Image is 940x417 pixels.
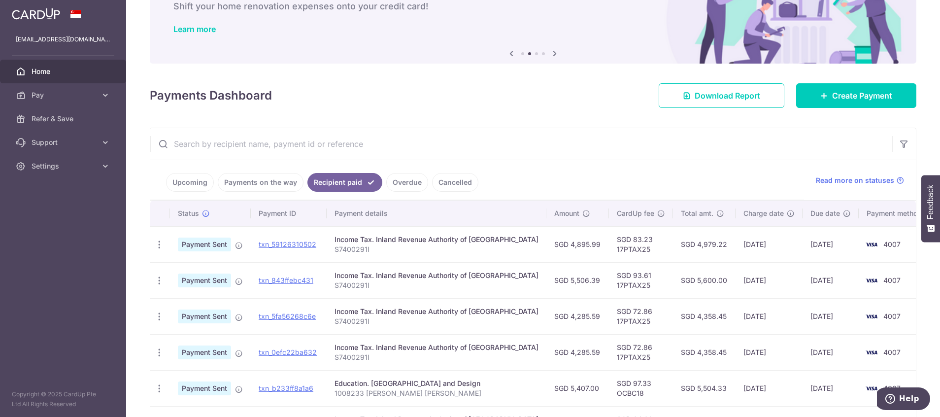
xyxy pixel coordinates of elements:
a: Overdue [386,173,428,192]
img: Bank Card [862,275,881,286]
img: Bank Card [862,382,881,394]
h6: Shift your home renovation expenses onto your credit card! [173,0,893,12]
span: Total amt. [681,208,713,218]
span: Read more on statuses [816,175,894,185]
td: [DATE] [736,334,803,370]
h4: Payments Dashboard [150,87,272,104]
td: SGD 83.23 17PTAX25 [609,226,673,262]
input: Search by recipient name, payment id or reference [150,128,892,160]
a: Cancelled [432,173,478,192]
th: Payment method [859,201,934,226]
td: [DATE] [736,226,803,262]
a: Upcoming [166,173,214,192]
p: [EMAIL_ADDRESS][DOMAIN_NAME] [16,35,110,44]
div: Income Tax. Inland Revenue Authority of [GEOGRAPHIC_DATA] [335,307,538,316]
iframe: Opens a widget where you can find more information [877,387,930,412]
span: Payment Sent [178,274,231,287]
div: Income Tax. Inland Revenue Authority of [GEOGRAPHIC_DATA] [335,235,538,244]
td: [DATE] [803,262,859,298]
td: [DATE] [803,226,859,262]
td: [DATE] [803,370,859,406]
img: Bank Card [862,311,881,322]
td: SGD 4,285.59 [546,298,609,334]
td: [DATE] [803,334,859,370]
td: [DATE] [736,262,803,298]
span: Refer & Save [32,114,97,124]
td: SGD 5,600.00 [673,262,736,298]
td: SGD 4,895.99 [546,226,609,262]
span: Settings [32,161,97,171]
td: [DATE] [736,370,803,406]
span: Pay [32,90,97,100]
td: SGD 5,407.00 [546,370,609,406]
span: 4007 [883,276,901,284]
a: Create Payment [796,83,916,108]
td: SGD 93.61 17PTAX25 [609,262,673,298]
a: txn_843ffebc431 [259,276,313,284]
p: 1008233 [PERSON_NAME] [PERSON_NAME] [335,388,538,398]
span: Status [178,208,199,218]
a: txn_5fa56268c6e [259,312,316,320]
span: Feedback [926,185,935,219]
span: 4007 [883,384,901,392]
p: S7400291I [335,280,538,290]
a: Learn more [173,24,216,34]
td: SGD 4,358.45 [673,298,736,334]
img: Bank Card [862,239,881,250]
span: Charge date [743,208,784,218]
td: [DATE] [736,298,803,334]
span: Support [32,138,97,147]
span: Payment Sent [178,382,231,395]
span: Due date [810,208,840,218]
a: txn_59126310502 [259,240,316,248]
a: Payments on the way [218,173,303,192]
button: Feedback - Show survey [921,175,940,242]
a: Recipient paid [307,173,382,192]
span: Payment Sent [178,346,231,359]
span: 4007 [883,348,901,356]
a: Read more on statuses [816,175,904,185]
a: txn_b233ff8a1a6 [259,384,313,392]
a: txn_0efc22ba632 [259,348,317,356]
span: 4007 [883,312,901,320]
span: Amount [554,208,579,218]
span: Download Report [695,90,760,102]
div: Income Tax. Inland Revenue Authority of [GEOGRAPHIC_DATA] [335,343,538,352]
td: SGD 5,504.33 [673,370,736,406]
img: CardUp [12,8,60,20]
td: SGD 72.86 17PTAX25 [609,298,673,334]
td: SGD 4,285.59 [546,334,609,370]
td: SGD 4,979.22 [673,226,736,262]
span: 4007 [883,240,901,248]
div: Income Tax. Inland Revenue Authority of [GEOGRAPHIC_DATA] [335,271,538,280]
p: S7400291I [335,244,538,254]
td: SGD 4,358.45 [673,334,736,370]
div: Education. [GEOGRAPHIC_DATA] and Design [335,379,538,388]
a: Download Report [659,83,784,108]
td: [DATE] [803,298,859,334]
span: Create Payment [832,90,892,102]
span: Payment Sent [178,310,231,323]
td: SGD 97.33 OCBC18 [609,370,673,406]
td: SGD 72.86 17PTAX25 [609,334,673,370]
img: Bank Card [862,347,881,358]
span: Payment Sent [178,238,231,251]
span: CardUp fee [617,208,654,218]
p: S7400291I [335,316,538,326]
th: Payment details [327,201,546,226]
th: Payment ID [251,201,327,226]
p: S7400291I [335,352,538,362]
td: SGD 5,506.39 [546,262,609,298]
span: Home [32,67,97,76]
